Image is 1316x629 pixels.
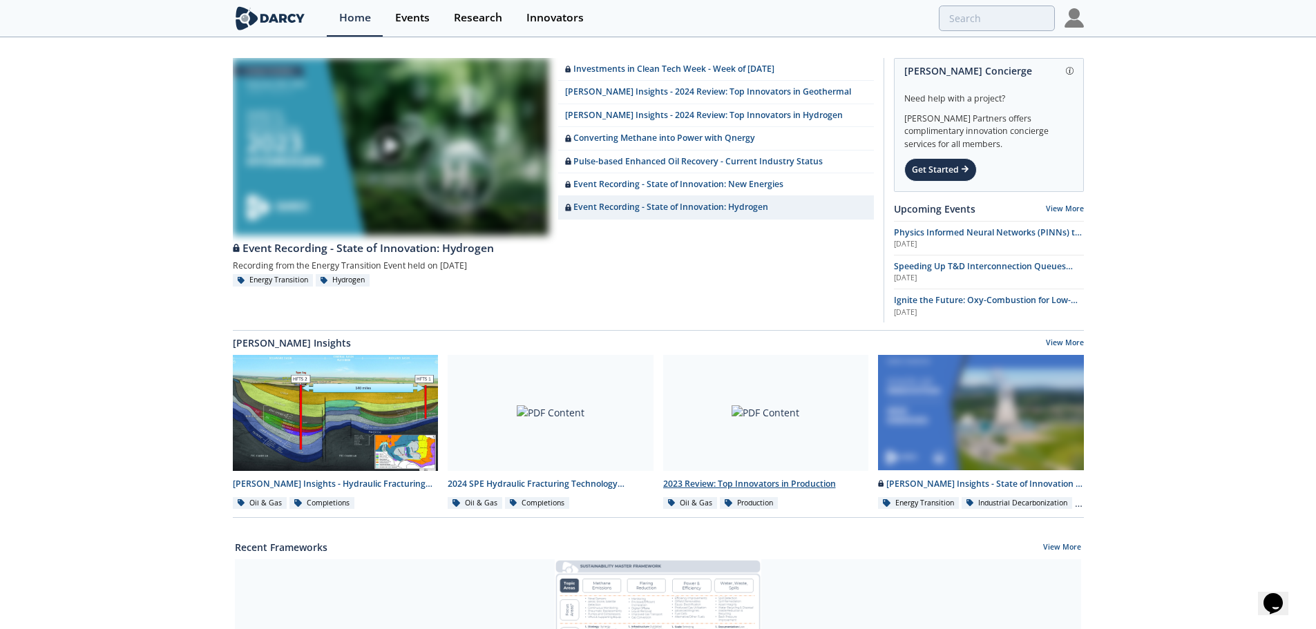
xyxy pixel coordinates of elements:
a: [PERSON_NAME] Insights - 2024 Review: Top Innovators in Geothermal [558,81,874,104]
span: Speeding Up T&D Interconnection Queues with Enhanced Software Solutions [894,260,1073,284]
a: Recent Frameworks [235,540,327,554]
img: Profile [1065,8,1084,28]
iframe: chat widget [1258,574,1302,615]
a: Event Recording - State of Innovation: Hydrogen [233,233,874,257]
div: Recording from the Energy Transition Event held on [DATE] [233,257,874,274]
a: Converting Methane into Power with Qnergy [558,127,874,150]
img: Video Content [233,58,549,235]
a: Investments in Clean Tech Week - Week of [DATE] [558,58,874,81]
div: Research [454,12,502,23]
div: Need help with a project? [904,83,1074,105]
div: Innovators [526,12,584,23]
a: View More [1043,542,1081,554]
div: Hydrogen [316,274,370,287]
div: Home [339,12,371,23]
a: View More [1046,204,1084,213]
a: Speeding Up T&D Interconnection Queues with Enhanced Software Solutions [DATE] [894,260,1084,284]
a: PDF Content 2023 Review: Top Innovators in Production Oil & Gas Production [658,355,874,510]
a: Darcy Insights - Hydraulic Fracturing Test Site 2 - Final Report preview [PERSON_NAME] Insights -... [228,355,444,510]
a: Event Recording - State of Innovation: New Energies [558,173,874,196]
div: Oil & Gas [448,497,502,510]
img: play-chapters-gray.svg [371,126,410,165]
input: Advanced Search [939,6,1055,31]
div: Completions [505,497,570,510]
div: Industrial Decarbonization [962,497,1073,510]
div: Oil & Gas [233,497,287,510]
a: Physics Informed Neural Networks (PINNs) to Accelerate Subsurface Scenario Analysis [DATE] [894,226,1084,250]
div: Oil & Gas [663,497,718,510]
div: [PERSON_NAME] Insights - State of Innovation in New Energies 2023 [878,478,1084,490]
a: PDF Content 2024 SPE Hydraulic Fracturing Technology Conference - Executive Summary Oil & Gas Com... [443,355,658,510]
a: [PERSON_NAME] Insights [233,336,351,350]
div: [PERSON_NAME] Partners offers complimentary innovation concierge services for all members. [904,105,1074,151]
div: Energy Transition [878,497,959,510]
img: logo-wide.svg [233,6,308,30]
a: [PERSON_NAME] Insights - 2024 Review: Top Innovators in Hydrogen [558,104,874,127]
div: [DATE] [894,307,1084,318]
span: Physics Informed Neural Networks (PINNs) to Accelerate Subsurface Scenario Analysis [894,226,1082,251]
div: [PERSON_NAME] Concierge [904,59,1074,83]
a: Pulse-based Enhanced Oil Recovery - Current Industry Status [558,151,874,173]
div: [PERSON_NAME] Insights - Hydraulic Fracturing Test Site 2 - Final Report [233,478,439,490]
div: [DATE] [894,239,1084,250]
div: [DATE] [894,273,1084,284]
div: Get Started [904,158,977,182]
a: Ignite the Future: Oxy-Combustion for Low-Carbon Power [DATE] [894,294,1084,318]
div: Event Recording - State of Innovation: Hydrogen [233,240,874,257]
a: Darcy Insights - State of Innovation in New Energies 2023 preview [PERSON_NAME] Insights - State ... [873,355,1089,510]
a: Event Recording - State of Innovation: Hydrogen [558,196,874,219]
div: 2023 Review: Top Innovators in Production [663,478,869,490]
img: information.svg [1066,67,1074,75]
span: Ignite the Future: Oxy-Combustion for Low-Carbon Power [894,294,1078,318]
div: Events [395,12,430,23]
div: 2024 SPE Hydraulic Fracturing Technology Conference - Executive Summary [448,478,654,490]
a: Video Content [233,58,549,233]
a: View More [1046,338,1084,350]
a: Upcoming Events [894,202,975,216]
div: Production [720,497,778,510]
div: Energy Transition [233,274,314,287]
div: Completions [289,497,354,510]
